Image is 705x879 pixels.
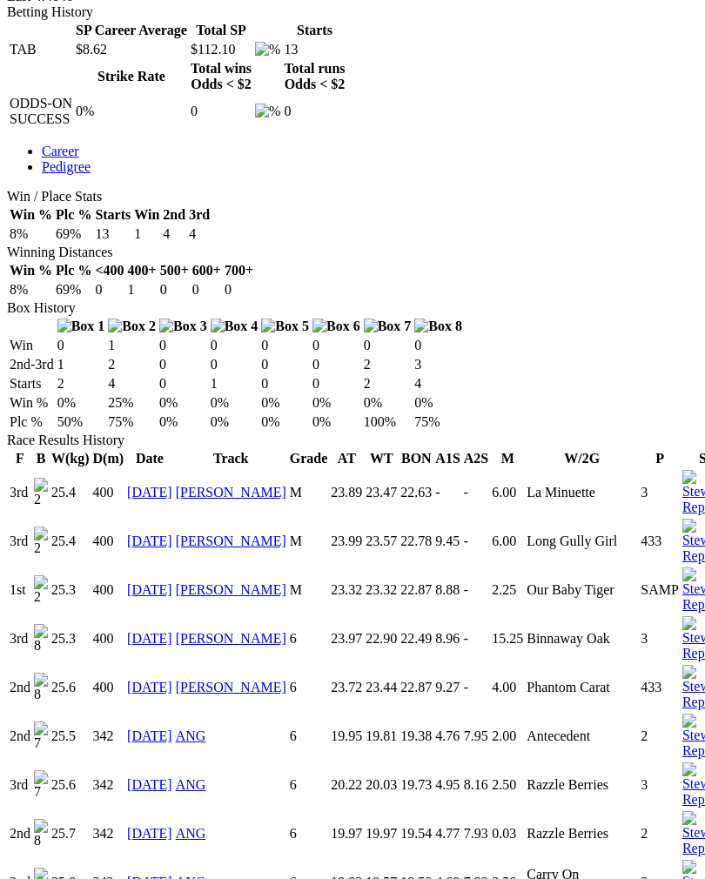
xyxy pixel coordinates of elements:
td: 400 [92,567,125,614]
td: 433 [640,518,680,565]
td: 3rd [9,518,31,565]
td: 25.6 [50,762,91,809]
th: B [33,450,49,467]
td: 19.54 [399,810,433,857]
td: 2 [640,713,680,760]
td: 0 [283,95,346,128]
td: 342 [92,762,125,809]
th: 2nd [162,206,186,224]
td: 0 [260,337,310,354]
td: 22.49 [399,615,433,662]
td: 2.25 [491,567,524,614]
td: 8% [9,225,53,243]
td: 0 [312,356,361,373]
td: 8.96 [434,615,460,662]
td: 4.00 [491,664,524,711]
td: 342 [92,810,125,857]
td: 19.95 [330,713,363,760]
td: 25.6 [50,664,91,711]
img: Box 1 [57,319,105,334]
td: 9.45 [434,518,460,565]
th: Date [126,450,173,467]
img: 2 [34,478,48,507]
td: 1 [133,225,160,243]
td: 0 [312,337,361,354]
a: [DATE] [127,582,172,597]
td: 6 [289,713,329,760]
td: 22.90 [365,615,398,662]
th: Win [133,206,160,224]
th: Track [175,450,287,467]
img: 8 [34,673,48,702]
td: 400 [92,664,125,711]
td: 50% [57,413,106,431]
td: 6.00 [491,469,524,516]
th: A1S [434,450,460,467]
td: 2nd [9,810,31,857]
td: 0 [224,281,254,299]
a: Career [42,144,79,158]
td: Phantom Carat [526,664,638,711]
td: 2nd [9,713,31,760]
td: 2 [57,375,106,393]
td: 19.97 [330,810,363,857]
td: Win % [9,394,55,412]
td: 2nd-3rd [9,356,55,373]
a: [DATE] [127,631,172,646]
td: 23.97 [330,615,363,662]
th: W(kg) [50,450,91,467]
th: Win % [9,262,53,279]
td: 0% [158,413,208,431]
td: 0% [312,394,361,412]
img: Box 2 [108,319,156,334]
th: 3rd [188,206,211,224]
td: 3 [640,469,680,516]
td: 1 [107,337,157,354]
img: Box 8 [414,319,462,334]
td: 3rd [9,469,31,516]
td: 7.93 [463,810,489,857]
td: 4.77 [434,810,460,857]
td: 3 [640,762,680,809]
td: 400 [92,615,125,662]
a: ANG [176,777,206,792]
img: 2 [34,575,48,605]
td: 75% [107,413,157,431]
td: 0% [57,394,106,412]
td: 2.00 [491,713,524,760]
td: 4 [413,375,463,393]
td: 2.50 [491,762,524,809]
div: Race Results History [7,433,698,448]
td: - [463,567,489,614]
td: ODDS-ON SUCCESS [9,95,73,128]
th: WT [365,450,398,467]
td: Plc % [9,413,55,431]
td: 0% [260,413,310,431]
td: 0% [158,394,208,412]
th: 400+ [127,262,158,279]
img: 7 [34,770,48,800]
img: 7 [34,721,48,751]
td: 3rd [9,615,31,662]
td: 1st [9,567,31,614]
a: [PERSON_NAME] [176,631,286,646]
a: ANG [176,728,206,743]
img: Box 3 [159,319,207,334]
td: 1 [57,356,106,373]
img: Box 4 [211,319,258,334]
td: 25.7 [50,810,91,857]
td: 6 [289,810,329,857]
td: 0% [210,413,259,431]
td: 400 [92,469,125,516]
a: [PERSON_NAME] [176,582,286,597]
a: [DATE] [127,485,172,500]
th: SP Career Average [75,22,188,39]
td: 4.76 [434,713,460,760]
td: 19.38 [399,713,433,760]
td: 22.87 [399,567,433,614]
td: 0.03 [491,810,524,857]
td: 0 [158,356,208,373]
td: 1 [127,281,158,299]
td: Win [9,337,55,354]
td: $112.10 [190,41,252,58]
